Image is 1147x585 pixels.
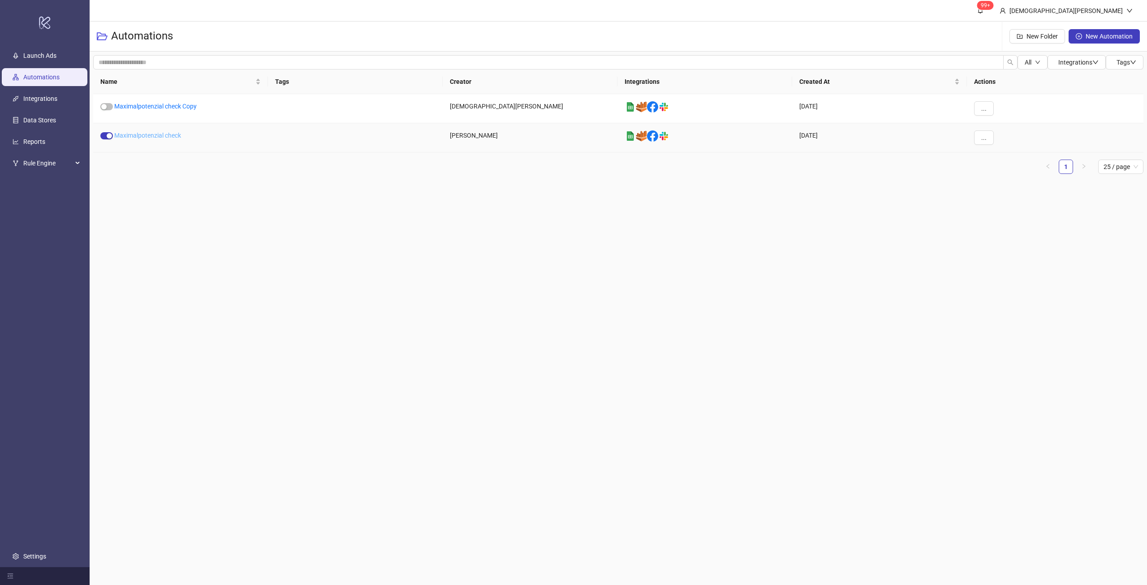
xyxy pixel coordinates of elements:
[974,101,994,116] button: ...
[1017,33,1023,39] span: folder-add
[443,69,617,94] th: Creator
[1007,59,1013,65] span: search
[967,69,1143,94] th: Actions
[1059,160,1073,173] a: 1
[1106,55,1143,69] button: Tagsdown
[1009,29,1065,43] button: New Folder
[1045,164,1051,169] span: left
[1000,8,1006,14] span: user
[1130,59,1136,65] span: down
[792,123,967,152] div: [DATE]
[443,123,617,152] div: [PERSON_NAME]
[100,77,254,87] span: Name
[1098,160,1143,174] div: Page Size
[1041,160,1055,174] li: Previous Page
[1076,33,1082,39] span: plus-circle
[23,138,45,145] a: Reports
[1041,160,1055,174] button: left
[23,95,57,102] a: Integrations
[1035,60,1040,65] span: down
[23,52,56,59] a: Launch Ads
[97,31,108,42] span: folder-open
[792,94,967,123] div: [DATE]
[1086,33,1133,40] span: New Automation
[1058,59,1099,66] span: Integrations
[981,134,987,141] span: ...
[443,94,617,123] div: [DEMOGRAPHIC_DATA][PERSON_NAME]
[268,69,443,94] th: Tags
[93,69,268,94] th: Name
[1059,160,1073,174] li: 1
[23,154,73,172] span: Rule Engine
[1018,55,1048,69] button: Alldown
[974,130,994,145] button: ...
[981,105,987,112] span: ...
[1092,59,1099,65] span: down
[1025,59,1031,66] span: All
[792,69,967,94] th: Created At
[1126,8,1133,14] span: down
[1026,33,1058,40] span: New Folder
[111,29,173,43] h3: Automations
[7,573,13,579] span: menu-fold
[23,553,46,560] a: Settings
[114,103,197,110] a: Maximalpotenzial check Copy
[13,160,19,166] span: fork
[617,69,792,94] th: Integrations
[1117,59,1136,66] span: Tags
[799,77,953,87] span: Created At
[1048,55,1106,69] button: Integrationsdown
[23,74,60,81] a: Automations
[1077,160,1091,174] li: Next Page
[1081,164,1087,169] span: right
[23,117,56,124] a: Data Stores
[1104,160,1138,173] span: 25 / page
[1069,29,1140,43] button: New Automation
[977,7,983,13] span: bell
[1006,6,1126,16] div: [DEMOGRAPHIC_DATA][PERSON_NAME]
[114,132,181,139] a: Maximalpotenzial check
[1077,160,1091,174] button: right
[977,1,994,10] sup: 660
